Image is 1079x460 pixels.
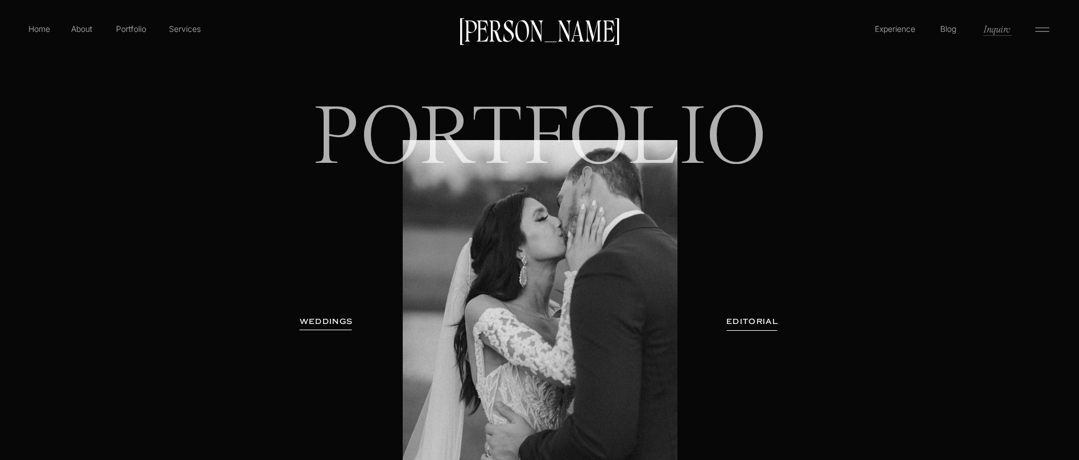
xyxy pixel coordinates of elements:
a: Inquire [982,22,1011,35]
a: Portfolio [111,23,151,35]
a: EDITORIAL [711,316,794,327]
a: Home [26,23,52,35]
a: Blog [937,23,959,34]
a: Experience [873,23,917,35]
a: About [69,23,94,34]
a: Services [168,23,201,35]
a: [PERSON_NAME] [454,18,626,42]
a: WEDDINGS [291,316,362,327]
h1: PORTFOLIO [294,102,786,256]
